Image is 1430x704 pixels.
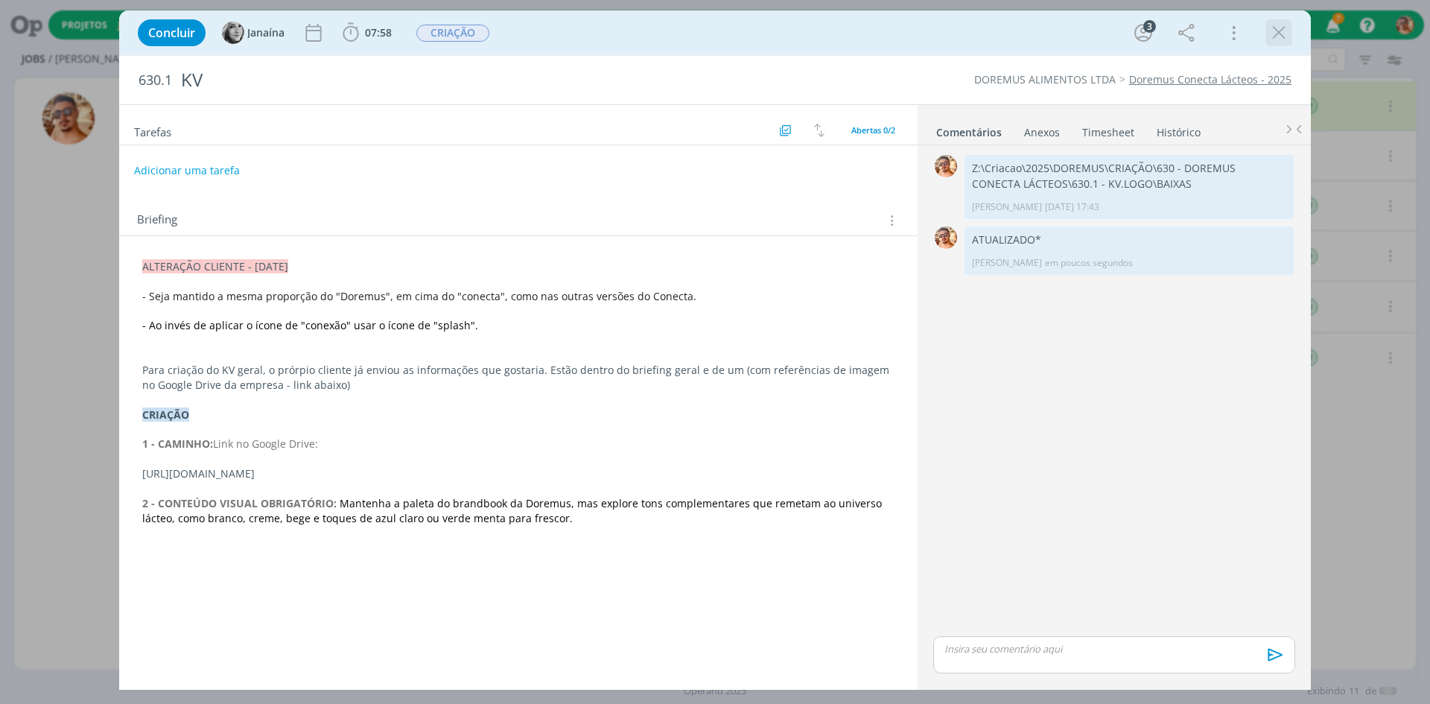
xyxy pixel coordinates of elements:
button: CRIAÇÃO [416,24,490,42]
span: Tarefas [134,121,171,139]
span: 630.1 [139,72,172,89]
p: Z:\Criacao\2025\DOREMUS\CRIAÇÃO\630 - DOREMUS CONECTA LÁCTEOS\630.1 - KV.LOGO\BAIXAS [972,161,1286,191]
span: Abertas 0/2 [851,124,895,136]
div: 3 [1143,20,1156,33]
img: J [222,22,244,44]
a: Comentários [935,118,1002,140]
span: Mantenha a paleta do brandbook da Doremus, mas explore tons complementares que remetam ao univers... [142,496,885,525]
span: Concluir [148,27,195,39]
span: Link no Google Drive: [213,437,318,451]
button: 07:58 [339,21,395,45]
span: CRIAÇÃO [416,25,489,42]
a: Doremus Conecta Lácteos - 2025 [1129,72,1291,86]
button: Adicionar uma tarefa [133,157,241,184]
div: dialog [119,10,1311,690]
p: Para criação do KV geral, o prórpio cliente já enviou as informações que gostaria. Estão dentro d... [142,363,894,393]
a: Timesheet [1081,118,1135,140]
button: JJanaína [222,22,285,44]
img: V [935,226,957,249]
span: ALTERAÇÃO CLIENTE - [DATE] [142,259,288,273]
button: 3 [1131,21,1155,45]
span: - Seja mantido a mesma proporção do "Doremus", em cima do "conecta", como nas outras versões do C... [142,289,696,303]
span: Briefing [137,211,177,230]
p: [PERSON_NAME] [972,256,1042,270]
a: DOREMUS ALIMENTOS LTDA [974,72,1116,86]
a: Histórico [1156,118,1201,140]
span: em poucos segundos [1045,256,1133,270]
p: [PERSON_NAME] [972,200,1042,214]
span: [DATE] 17:43 [1045,200,1099,214]
div: Anexos [1024,125,1060,140]
strong: 2 - CONTEÚDO VISUAL OBRIGATÓRIO: [142,496,337,510]
span: Janaína [247,28,285,38]
p: ATUALIZADO* [972,232,1286,247]
span: 07:58 [365,25,392,39]
span: o invés de aplicar o ícone de "conexão" usar o ícone de "splash". [156,318,478,332]
div: KV [175,62,805,98]
img: arrow-down-up.svg [814,124,824,137]
strong: CRIAÇÃO [142,408,189,422]
p: [URL][DOMAIN_NAME] [142,466,894,481]
button: Concluir [138,19,206,46]
strong: 1 - CAMINHO: [142,437,213,451]
span: - A [142,318,156,332]
img: V [935,155,957,177]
